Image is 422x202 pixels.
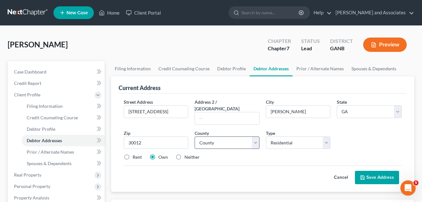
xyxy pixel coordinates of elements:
[14,69,46,74] span: Case Dashboard
[155,61,213,76] a: Credit Counseling Course
[241,7,300,18] input: Search by name...
[266,106,330,118] input: Enter city...
[124,136,189,149] input: XXXXX
[9,66,105,78] a: Case Dashboard
[22,135,105,146] a: Debtor Addresses
[337,99,347,105] span: State
[66,10,88,15] span: New Case
[124,106,188,118] input: Enter street address
[14,80,41,86] span: Credit Report
[330,45,353,52] div: GANB
[301,38,320,45] div: Status
[355,171,399,184] button: Save Address
[133,154,142,160] label: Rent
[293,61,348,76] a: Prior / Alternate Names
[195,130,209,136] span: County
[266,130,275,136] label: Type
[27,149,74,155] span: Prior / Alternate Names
[327,171,355,184] button: Cancel
[96,7,123,18] a: Home
[195,112,259,124] input: --
[268,45,291,52] div: Chapter
[119,84,161,92] div: Current Address
[27,138,62,143] span: Debtor Addresses
[250,61,293,76] a: Debtor Addresses
[310,7,332,18] a: Help
[8,40,68,49] span: [PERSON_NAME]
[14,195,49,200] span: Property Analysis
[124,99,153,105] span: Street Address
[111,61,155,76] a: Filing Information
[14,184,50,189] span: Personal Property
[14,172,41,178] span: Real Property
[266,99,274,105] span: City
[14,92,40,97] span: Client Profile
[123,7,164,18] a: Client Portal
[22,101,105,112] a: Filing Information
[332,7,414,18] a: [PERSON_NAME] and Associates
[22,146,105,158] a: Prior / Alternate Names
[363,38,407,52] button: Preview
[184,154,200,160] label: Neither
[301,45,320,52] div: Lead
[268,38,291,45] div: Chapter
[22,158,105,169] a: Spouses & Dependents
[213,61,250,76] a: Debtor Profile
[27,103,63,109] span: Filing Information
[22,112,105,123] a: Credit Counseling Course
[27,161,72,166] span: Spouses & Dependents
[400,180,416,196] iframe: Intercom live chat
[27,115,78,120] span: Credit Counseling Course
[9,78,105,89] a: Credit Report
[27,126,55,132] span: Debtor Profile
[287,45,289,51] span: 7
[413,180,419,185] span: 5
[158,154,168,160] label: Own
[195,99,259,112] label: Address 2 / [GEOGRAPHIC_DATA]
[22,123,105,135] a: Debtor Profile
[124,130,130,136] span: Zip
[348,61,400,76] a: Spouses & Dependents
[330,38,353,45] div: District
